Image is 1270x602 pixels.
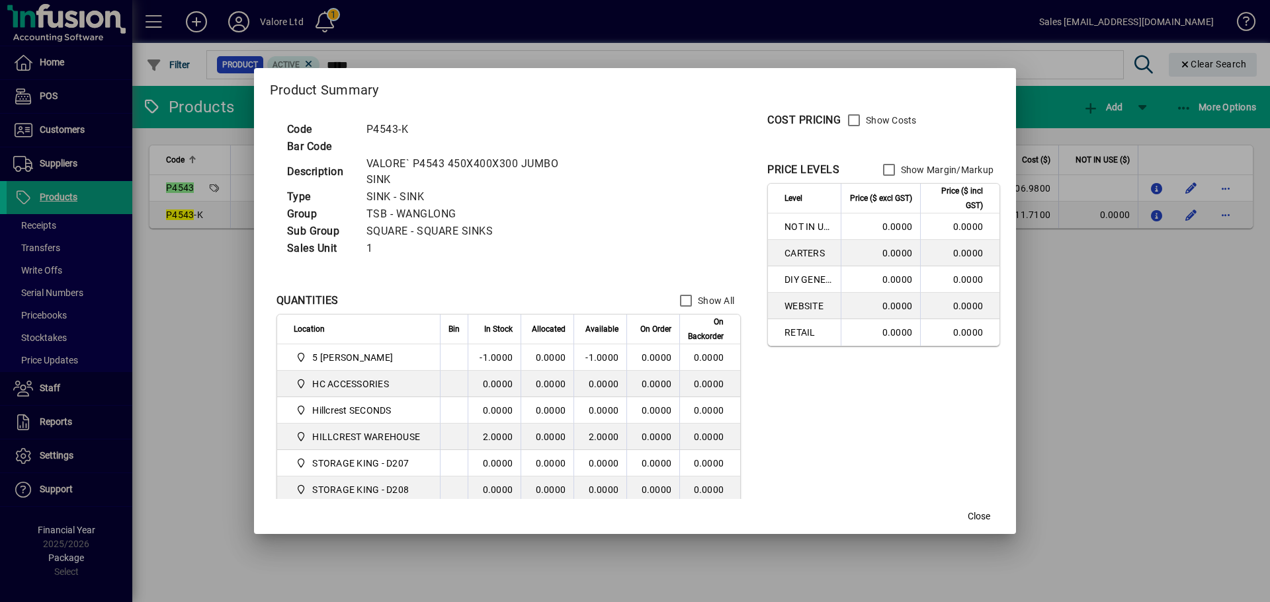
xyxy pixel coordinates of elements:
[784,273,833,286] span: DIY GENERAL
[360,206,601,223] td: TSB - WANGLONG
[573,424,626,450] td: 2.0000
[573,371,626,397] td: 0.0000
[898,163,994,176] label: Show Margin/Markup
[521,344,573,371] td: 0.0000
[642,379,672,389] span: 0.0000
[468,344,521,371] td: -1.0000
[468,424,521,450] td: 2.0000
[841,213,920,240] td: 0.0000
[585,322,618,336] span: Available
[695,294,734,307] label: Show All
[679,424,740,450] td: 0.0000
[573,450,626,476] td: 0.0000
[784,220,833,233] span: NOT IN USE
[920,266,999,293] td: 0.0000
[521,450,573,476] td: 0.0000
[521,476,573,503] td: 0.0000
[468,397,521,424] td: 0.0000
[360,240,601,257] td: 1
[642,405,672,416] span: 0.0000
[294,350,425,365] span: 5 Colombo Hamilton
[784,326,833,339] span: RETAIL
[312,351,393,364] span: 5 [PERSON_NAME]
[679,450,740,476] td: 0.0000
[280,155,360,188] td: Description
[679,397,740,424] td: 0.0000
[312,457,409,470] span: STORAGE KING - D207
[920,240,999,266] td: 0.0000
[688,315,724,344] span: On Backorder
[280,121,360,138] td: Code
[312,483,409,496] span: STORAGE KING - D208
[312,404,391,417] span: Hillcrest SECONDS
[360,155,601,188] td: VALORE` P4543 450X400X300 JUMBO SINK
[280,138,360,155] td: Bar Code
[784,191,802,206] span: Level
[679,476,740,503] td: 0.0000
[312,430,420,443] span: HILLCREST WAREHOUSE
[841,319,920,346] td: 0.0000
[484,322,513,336] span: In Stock
[294,402,425,418] span: Hillcrest SECONDS
[841,240,920,266] td: 0.0000
[294,322,325,336] span: Location
[767,112,841,128] div: COST PRICING
[468,371,521,397] td: 0.0000
[294,429,425,445] span: HILLCREST WAREHOUSE
[521,424,573,450] td: 0.0000
[920,213,999,240] td: 0.0000
[573,476,626,503] td: 0.0000
[929,184,983,213] span: Price ($ incl GST)
[573,397,626,424] td: 0.0000
[767,162,839,178] div: PRICE LEVELS
[679,371,740,397] td: 0.0000
[521,371,573,397] td: 0.0000
[532,322,566,336] span: Allocated
[863,114,917,127] label: Show Costs
[642,458,672,469] span: 0.0000
[280,240,360,257] td: Sales Unit
[642,352,672,363] span: 0.0000
[642,484,672,495] span: 0.0000
[468,476,521,503] td: 0.0000
[920,293,999,319] td: 0.0000
[360,223,601,240] td: SQUARE - SQUARE SINKS
[294,482,425,498] span: STORAGE KING - D208
[679,344,740,371] td: 0.0000
[448,322,460,336] span: Bin
[254,68,1016,106] h2: Product Summary
[841,293,920,319] td: 0.0000
[312,377,389,391] span: HC ACCESSORIES
[642,432,672,442] span: 0.0000
[640,322,671,336] span: On Order
[573,344,626,371] td: -1.0000
[968,509,990,523] span: Close
[360,188,601,206] td: SINK - SINK
[280,188,360,206] td: Type
[276,293,339,309] div: QUANTITIES
[280,206,360,223] td: Group
[784,246,833,260] span: CARTERS
[841,266,920,293] td: 0.0000
[280,223,360,240] td: Sub Group
[920,319,999,346] td: 0.0000
[521,397,573,424] td: 0.0000
[294,455,425,471] span: STORAGE KING - D207
[850,191,912,206] span: Price ($ excl GST)
[958,505,1000,529] button: Close
[784,299,833,313] span: WEBSITE
[468,450,521,476] td: 0.0000
[294,376,425,392] span: HC ACCESSORIES
[360,121,601,138] td: P4543-K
